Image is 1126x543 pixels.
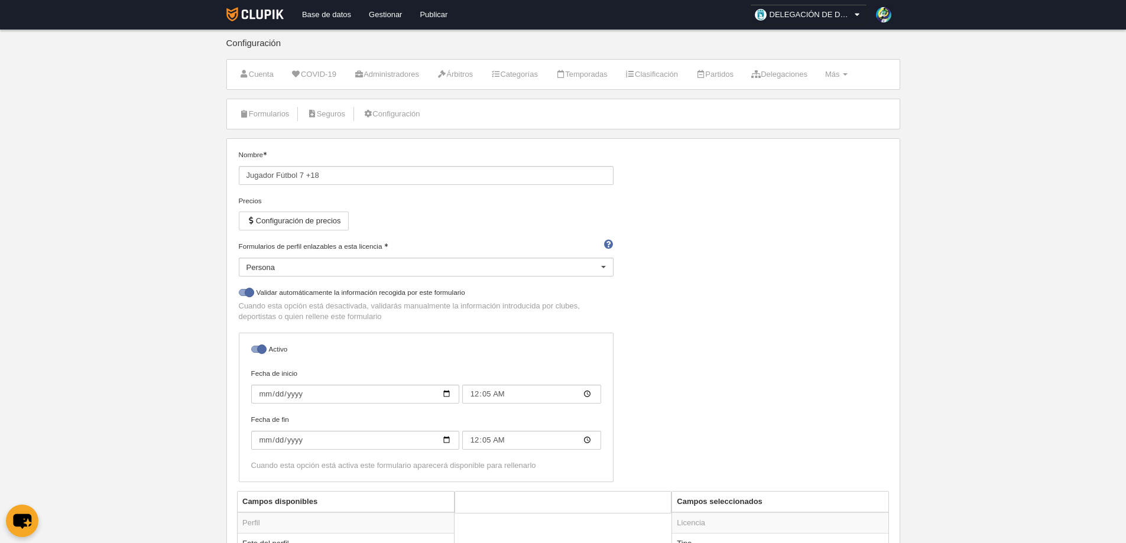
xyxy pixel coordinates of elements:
input: Nombre [239,166,614,185]
a: Configuración [356,105,426,123]
i: Obligatorio [263,152,267,155]
input: Fecha de fin [462,431,601,450]
span: Más [825,70,840,79]
p: Cuando esta opción está desactivada, validarás manualmente la información introducida por clubes,... [239,301,614,322]
input: Fecha de inicio [462,385,601,404]
label: Nombre [239,149,614,185]
a: Formularios [233,105,296,123]
label: Fecha de fin [251,414,601,450]
a: COVID-19 [285,66,343,83]
a: Seguros [300,105,352,123]
a: Árbitros [430,66,479,83]
th: Campos seleccionados [672,492,888,512]
a: Más [819,66,854,83]
a: Partidos [689,66,740,83]
button: chat-button [6,505,38,537]
input: Fecha de inicio [251,385,459,404]
a: DELEGACIÓN DE DEPORTES AYUNTAMIENTO DE [GEOGRAPHIC_DATA] [750,5,867,25]
div: Configuración [226,38,900,59]
td: Perfil [238,512,454,534]
th: Campos disponibles [238,492,454,512]
label: Validar automáticamente la información recogida por este formulario [239,287,614,301]
label: Formularios de perfil enlazables a esta licencia [239,241,614,252]
a: Clasificación [619,66,684,83]
img: 78ZWLbJKXIvUIDVCcvBskCy1.30x30.jpg [876,7,891,22]
label: Fecha de inicio [251,368,601,404]
a: Temporadas [549,66,614,83]
i: Obligatorio [384,243,388,247]
img: Clupik [226,7,284,21]
span: DELEGACIÓN DE DEPORTES AYUNTAMIENTO DE [GEOGRAPHIC_DATA] [770,9,852,21]
div: Cuando esta opción está activa este formulario aparecerá disponible para rellenarlo [251,460,601,471]
a: Administradores [348,66,426,83]
a: Cuenta [233,66,280,83]
button: Configuración de precios [239,212,349,230]
span: Persona [246,263,275,272]
a: Categorías [484,66,544,83]
label: Activo [251,344,601,357]
td: Licencia [672,512,888,534]
a: Delegaciones [745,66,814,83]
img: OaW5YbJxXZzo.30x30.jpg [755,9,767,21]
div: Precios [239,196,614,206]
input: Fecha de fin [251,431,459,450]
